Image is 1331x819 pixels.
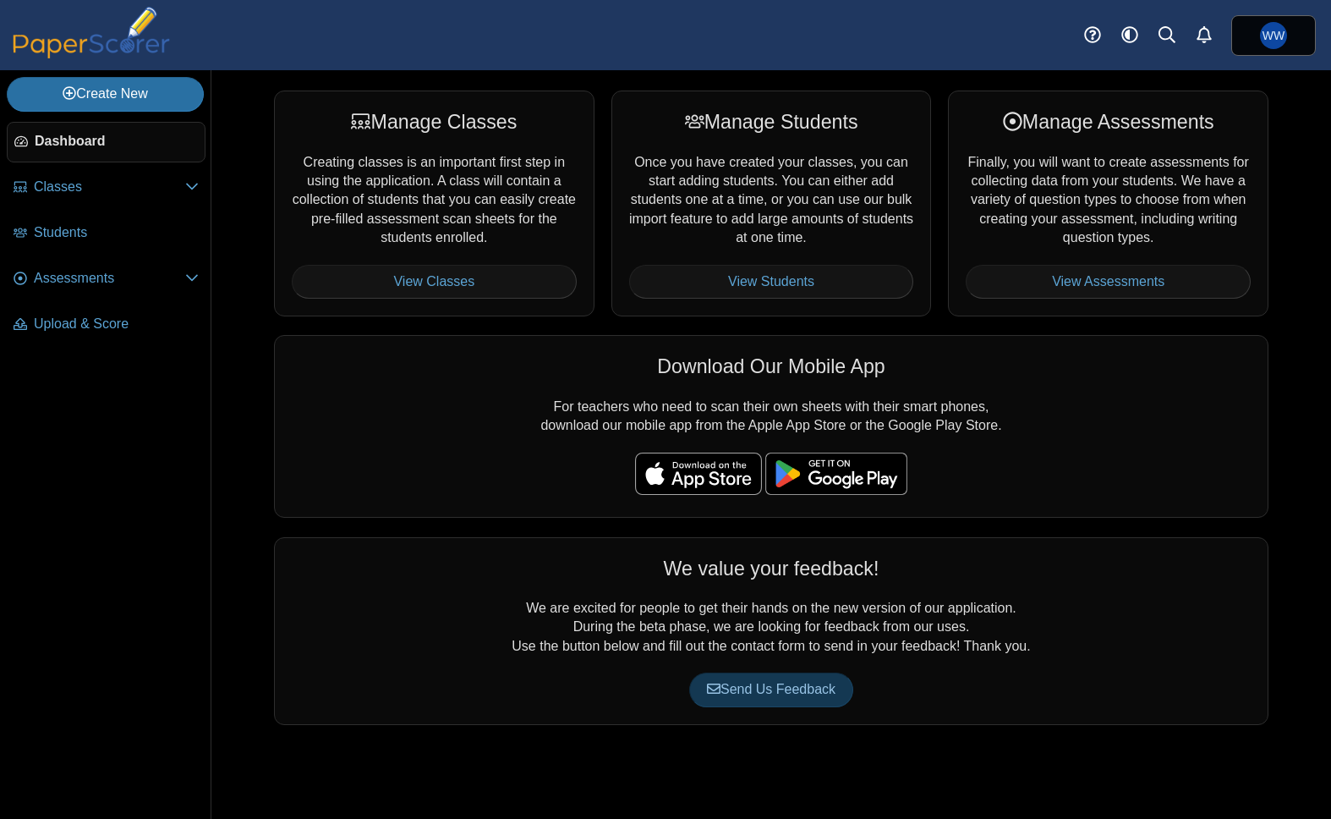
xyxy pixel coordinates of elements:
span: William Whitney [1263,30,1284,41]
a: View Students [629,265,914,299]
span: Classes [34,178,185,196]
a: Alerts [1186,17,1223,54]
div: Manage Students [629,108,914,135]
a: Upload & Score [7,305,205,345]
img: apple-store-badge.svg [635,453,762,495]
a: Create New [7,77,204,111]
div: Download Our Mobile App [292,353,1251,380]
div: Creating classes is an important first step in using the application. A class will contain a coll... [274,91,594,316]
div: We are excited for people to get their hands on the new version of our application. During the be... [274,537,1268,725]
span: Send Us Feedback [707,682,835,696]
div: Once you have created your classes, you can start adding students. You can either add students on... [611,91,932,316]
div: Manage Classes [292,108,577,135]
a: Send Us Feedback [689,673,853,706]
span: Assessments [34,269,185,288]
div: Manage Assessments [966,108,1251,135]
a: Dashboard [7,122,205,162]
span: Upload & Score [34,315,199,333]
img: google-play-badge.png [765,453,907,495]
div: For teachers who need to scan their own sheets with their smart phones, download our mobile app f... [274,335,1268,518]
div: Finally, you will want to create assessments for collecting data from your students. We have a va... [948,91,1268,316]
a: View Classes [292,265,577,299]
a: Students [7,213,205,254]
span: William Whitney [1260,22,1287,49]
a: PaperScorer [7,47,176,61]
a: Assessments [7,259,205,300]
span: Students [34,223,199,242]
a: Classes [7,168,205,208]
img: PaperScorer [7,7,176,58]
a: William Whitney [1231,15,1316,56]
a: View Assessments [966,265,1251,299]
div: We value your feedback! [292,555,1251,582]
span: Dashboard [35,132,198,151]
